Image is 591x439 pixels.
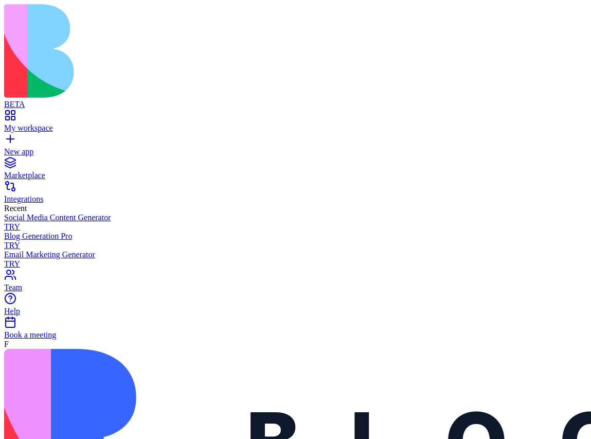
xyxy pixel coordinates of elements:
[4,138,587,156] a: New app
[4,171,587,180] div: Marketplace
[4,204,27,213] span: Recent
[4,283,587,292] div: Team
[4,340,9,348] span: F
[4,213,587,222] div: Social Media Content Generator
[4,241,587,250] div: TRY
[4,232,587,241] div: Blog Generation Pro
[4,91,587,109] a: BETA
[4,307,587,316] div: Help
[4,213,587,232] a: Social Media Content GeneratorTRY
[4,259,587,269] div: TRY
[4,250,587,269] a: Email Marketing GeneratorTRY
[4,195,587,204] div: Integrations
[4,4,418,98] img: logo
[4,100,587,109] div: BETA
[4,232,587,250] a: Blog Generation ProTRY
[4,330,587,340] div: Book a meeting
[4,297,587,316] a: Help
[4,185,587,204] a: Integrations
[4,162,587,180] a: Marketplace
[4,222,587,232] div: TRY
[4,124,587,133] div: My workspace
[4,147,587,156] div: New app
[4,250,587,259] div: Email Marketing Generator
[4,321,587,340] a: Book a meeting
[4,274,587,292] a: Team
[4,114,587,133] a: My workspace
